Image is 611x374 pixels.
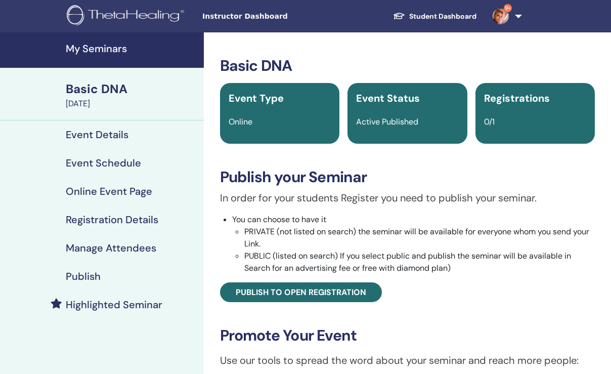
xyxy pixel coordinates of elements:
h3: Promote Your Event [220,326,595,345]
h4: Event Details [66,129,128,141]
img: default.jpg [493,8,509,24]
h3: Basic DNA [220,57,595,75]
span: Instructor Dashboard [202,11,354,22]
li: You can choose to have it [232,214,595,274]
a: Basic DNA[DATE] [60,80,204,110]
span: Active Published [356,116,418,127]
div: [DATE] [66,98,198,110]
span: 9+ [504,4,512,12]
img: graduation-cap-white.svg [393,12,405,20]
h4: Highlighted Seminar [66,299,162,311]
img: logo.png [67,5,188,28]
span: 0/1 [484,116,495,127]
p: Use our tools to spread the word about your seminar and reach more people: [220,353,595,368]
span: Online [229,116,252,127]
li: PRIVATE (not listed on search) the seminar will be available for everyone whom you send your Link. [244,226,595,250]
span: Event Type [229,92,284,105]
h4: My Seminars [66,43,198,55]
h3: Publish your Seminar [220,168,595,186]
h4: Publish [66,270,101,282]
span: Event Status [356,92,420,105]
div: Basic DNA [66,80,198,98]
h4: Online Event Page [66,185,152,197]
h4: Manage Attendees [66,242,156,254]
p: In order for your students Register you need to publish your seminar. [220,190,595,205]
a: Student Dashboard [385,7,485,26]
li: PUBLIC (listed on search) If you select public and publish the seminar will be available in Searc... [244,250,595,274]
h4: Event Schedule [66,157,141,169]
span: Registrations [484,92,550,105]
h4: Registration Details [66,214,158,226]
a: Publish to open registration [220,282,382,302]
span: Publish to open registration [236,287,366,298]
